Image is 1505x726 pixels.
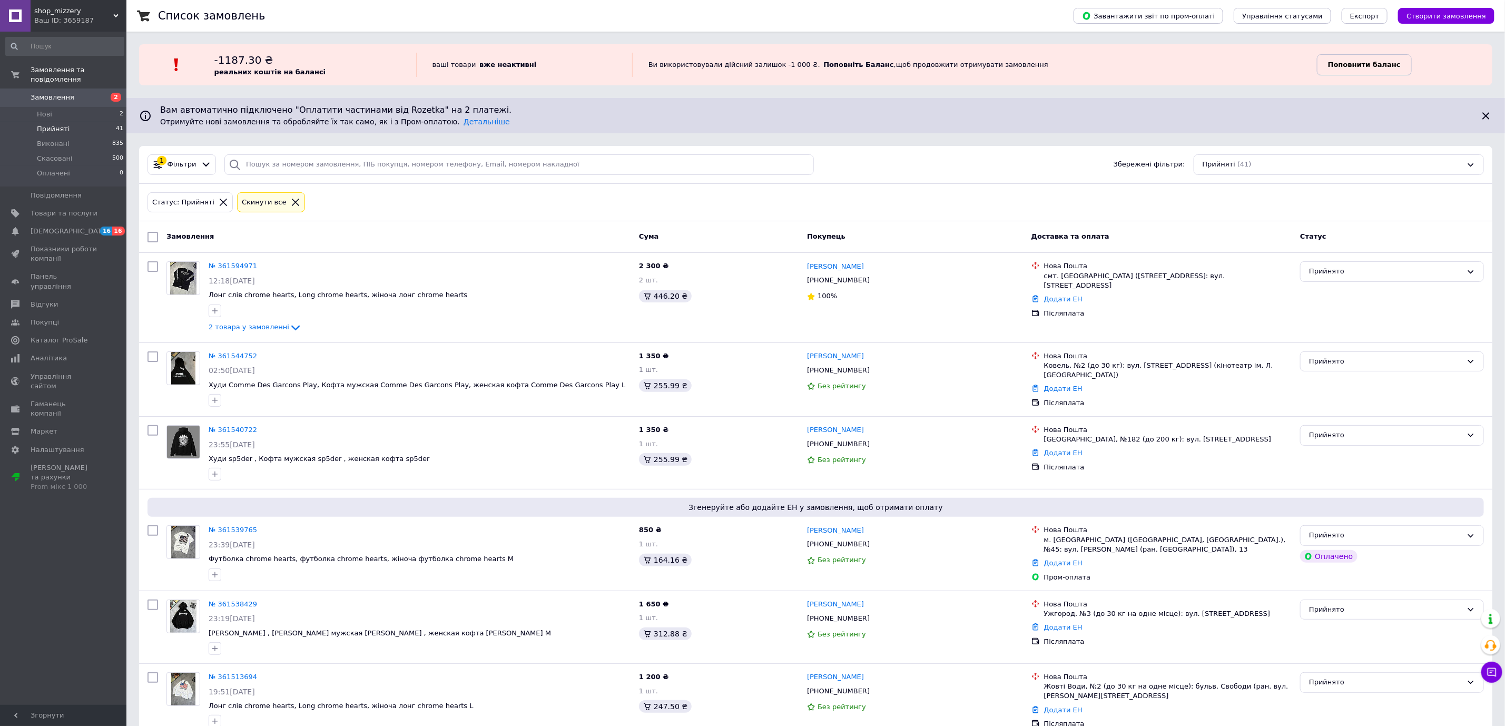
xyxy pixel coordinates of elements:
span: Виконані [37,139,70,149]
div: Нова Пошта [1044,425,1292,435]
span: [DEMOGRAPHIC_DATA] [31,227,109,236]
span: 100% [818,292,837,300]
span: Збережені фільтри: [1114,160,1185,170]
span: 1 шт. [639,614,658,622]
span: Повідомлення [31,191,82,200]
span: Отримуйте нові замовлення та обробляйте їх так само, як і з Пром-оплатою. [160,117,510,126]
span: Без рейтингу [818,703,866,711]
div: Нова Пошта [1044,672,1292,682]
span: Завантажити звіт по пром-оплаті [1082,11,1215,21]
span: Cума [639,232,658,240]
div: 255.99 ₴ [639,453,692,466]
span: Вам автоматично підключено "Оплатити частинами від Rozetka" на 2 платежі. [160,104,1471,116]
span: Гаманець компанії [31,399,97,418]
div: [PHONE_NUMBER] [805,273,872,287]
div: Прийнято [1309,266,1462,277]
div: [PHONE_NUMBER] [805,684,872,698]
div: [PHONE_NUMBER] [805,437,872,451]
span: Панель управління [31,272,97,291]
button: Чат з покупцем [1481,662,1502,683]
div: 255.99 ₴ [639,379,692,392]
div: Ковель, №2 (до 30 кг): вул. [STREET_ADDRESS] (кінотеатр ім. Л. [GEOGRAPHIC_DATA]) [1044,361,1292,380]
span: Створити замовлення [1406,12,1486,20]
div: Оплачено [1300,550,1357,563]
div: 1 [157,156,166,165]
a: № 361594971 [209,262,257,270]
span: (41) [1237,160,1252,168]
img: Фото товару [170,600,197,633]
span: 500 [112,154,123,163]
span: Управління сайтом [31,372,97,391]
div: Пром-оплата [1044,573,1292,582]
div: [GEOGRAPHIC_DATA], №182 (до 200 кг): вул. [STREET_ADDRESS] [1044,435,1292,444]
div: Cкинути все [240,197,289,208]
div: Нова Пошта [1044,351,1292,361]
img: Фото товару [171,526,196,558]
a: [PERSON_NAME] [807,425,864,435]
img: Фото товару [167,426,200,458]
a: 2 товара у замовленні [209,323,302,331]
span: 1 200 ₴ [639,673,668,681]
div: [PHONE_NUMBER] [805,364,872,377]
span: 850 ₴ [639,526,662,534]
span: 1 шт. [639,366,658,374]
span: Оплачені [37,169,70,178]
span: 2 300 ₴ [639,262,668,270]
span: Фільтри [168,160,196,170]
a: Додати ЕН [1044,706,1083,714]
div: Післяплата [1044,398,1292,408]
span: 1 650 ₴ [639,600,668,608]
a: [PERSON_NAME] [807,672,864,682]
a: Додати ЕН [1044,623,1083,631]
a: № 361539765 [209,526,257,534]
div: Жовті Води, №2 (до 30 кг на одне місце): бульв. Свободи (ран. вул. [PERSON_NAME][STREET_ADDRESS] [1044,682,1292,701]
span: 1 шт. [639,540,658,548]
div: смт. [GEOGRAPHIC_DATA] ([STREET_ADDRESS]: вул. [STREET_ADDRESS] [1044,271,1292,290]
div: 164.16 ₴ [639,554,692,566]
button: Управління статусами [1234,8,1331,24]
span: Прийняті [1203,160,1235,170]
img: Фото товару [170,262,196,295]
div: Ужгород, №3 (до 30 кг на одне місце): вул. [STREET_ADDRESS] [1044,609,1292,619]
input: Пошук [5,37,124,56]
button: Експорт [1342,8,1388,24]
span: Без рейтингу [818,630,866,638]
span: 23:55[DATE] [209,440,255,449]
span: 16 [112,227,124,236]
div: ваші товари [416,53,632,77]
div: Прийнято [1309,356,1462,367]
div: [PHONE_NUMBER] [805,612,872,625]
a: Детальніше [464,117,510,126]
div: Нова Пошта [1044,261,1292,271]
a: [PERSON_NAME] , [PERSON_NAME] мужская [PERSON_NAME] , женская кофта [PERSON_NAME] M [209,629,551,637]
span: 16 [100,227,112,236]
span: Експорт [1350,12,1380,20]
a: Фото товару [166,425,200,459]
span: Замовлення [31,93,74,102]
a: [PERSON_NAME] [807,526,864,536]
div: Прийнято [1309,530,1462,541]
div: 247.50 ₴ [639,700,692,713]
span: 2 [120,110,123,119]
span: 1 350 ₴ [639,352,668,360]
span: Худи sp5der , Кофта мужская sp5der , женская кофта sp5der [209,455,429,463]
a: Худи Comme Des Garcons Play, Кофта мужская Comme Des Garcons Play, женская кофта Comme Des Garcon... [209,381,625,389]
a: Фото товару [166,351,200,385]
img: Фото товару [171,673,196,705]
a: Додати ЕН [1044,295,1083,303]
span: Замовлення та повідомлення [31,65,126,84]
span: shop_mizzery [34,6,113,16]
a: [PERSON_NAME] [807,600,864,610]
span: Аналітика [31,354,67,363]
span: Маркет [31,427,57,436]
a: Лонг слів chrome hearts, Long chrome hearts, жіноча лонг chrome hearts [209,291,467,299]
div: Післяплата [1044,637,1292,646]
b: реальних коштів на балансі [214,68,326,76]
a: Додати ЕН [1044,559,1083,567]
div: 312.88 ₴ [639,627,692,640]
div: м. [GEOGRAPHIC_DATA] ([GEOGRAPHIC_DATA], [GEOGRAPHIC_DATA].), №45: вул. [PERSON_NAME] (ран. [GEOG... [1044,535,1292,554]
span: Без рейтингу [818,456,866,464]
span: Прийняті [37,124,70,134]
